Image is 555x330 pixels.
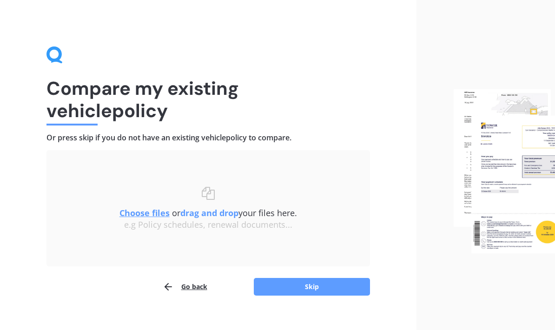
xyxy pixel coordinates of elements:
[254,278,370,296] button: Skip
[46,133,370,143] h4: Or press skip if you do not have an existing vehicle policy to compare.
[163,277,207,296] button: Go back
[65,220,351,230] div: e.g Policy schedules, renewal documents...
[46,77,370,122] h1: Compare my existing vehicle policy
[180,207,238,218] b: drag and drop
[119,207,297,218] span: or your files here.
[119,207,170,218] u: Choose files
